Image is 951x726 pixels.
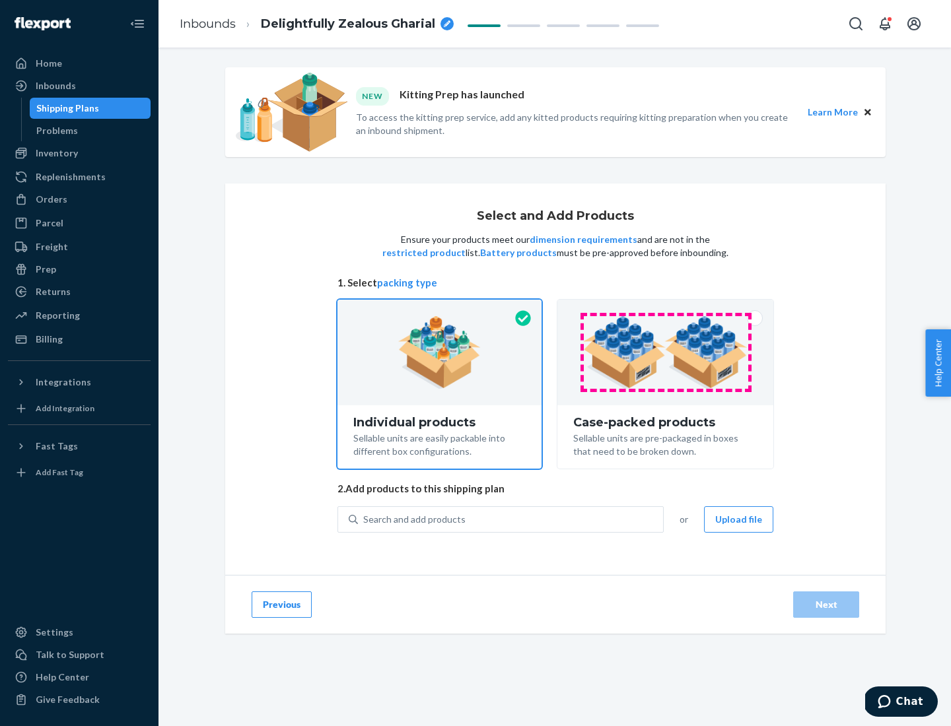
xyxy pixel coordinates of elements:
a: Replenishments [8,166,151,187]
button: Close Navigation [124,11,151,37]
p: Ensure your products meet our and are not in the list. must be pre-approved before inbounding. [381,233,730,259]
div: Sellable units are pre-packaged in boxes that need to be broken down. [573,429,757,458]
div: Parcel [36,216,63,230]
a: Inbounds [8,75,151,96]
h1: Select and Add Products [477,210,634,223]
div: Settings [36,626,73,639]
img: Flexport logo [15,17,71,30]
button: Open account menu [901,11,927,37]
div: Shipping Plans [36,102,99,115]
a: Shipping Plans [30,98,151,119]
img: individual-pack.facf35554cb0f1810c75b2bd6df2d64e.png [398,316,481,389]
a: Add Integration [8,398,151,419]
div: Inbounds [36,79,76,92]
button: Integrations [8,372,151,393]
button: Open notifications [872,11,898,37]
div: Add Integration [36,403,94,414]
a: Parcel [8,213,151,234]
iframe: Opens a widget where you can chat to one of our agents [865,686,938,719]
div: Problems [36,124,78,137]
span: Delightfully Zealous Gharial [261,16,435,33]
button: packing type [377,276,437,290]
div: Give Feedback [36,693,100,706]
div: Fast Tags [36,440,78,453]
a: Inbounds [180,16,236,31]
div: Integrations [36,376,91,389]
span: 1. Select [337,276,773,290]
div: Sellable units are easily packable into different box configurations. [353,429,526,458]
div: Help Center [36,671,89,684]
div: Orders [36,193,67,206]
div: NEW [356,87,389,105]
div: Search and add products [363,513,466,526]
a: Add Fast Tag [8,462,151,483]
button: Talk to Support [8,644,151,665]
div: Next [804,598,848,611]
button: Fast Tags [8,436,151,457]
button: Battery products [480,246,557,259]
a: Reporting [8,305,151,326]
div: Inventory [36,147,78,160]
button: Next [793,591,859,618]
p: Kitting Prep has launched [400,87,524,105]
div: Case-packed products [573,416,757,429]
button: Learn More [808,105,858,119]
div: Reporting [36,309,80,322]
div: Billing [36,333,63,346]
div: Individual products [353,416,526,429]
button: Upload file [704,506,773,533]
p: To access the kitting prep service, add any kitted products requiring kitting preparation when yo... [356,111,796,137]
button: restricted product [382,246,466,259]
span: 2. Add products to this shipping plan [337,482,773,496]
a: Settings [8,622,151,643]
a: Orders [8,189,151,210]
button: Help Center [925,329,951,397]
button: Open Search Box [843,11,869,37]
span: or [680,513,688,526]
div: Prep [36,263,56,276]
a: Returns [8,281,151,302]
div: Add Fast Tag [36,467,83,478]
div: Home [36,57,62,70]
div: Returns [36,285,71,298]
button: Previous [252,591,312,618]
a: Help Center [8,667,151,688]
ol: breadcrumbs [169,5,464,44]
div: Talk to Support [36,648,104,661]
button: dimension requirements [530,233,637,246]
div: Replenishments [36,170,106,183]
a: Home [8,53,151,74]
button: Give Feedback [8,689,151,710]
div: Freight [36,240,68,253]
img: case-pack.59cecea509d18c883b923b81aeac6d0b.png [583,316,748,389]
button: Close [861,105,875,119]
a: Billing [8,329,151,350]
a: Prep [8,259,151,280]
a: Inventory [8,143,151,164]
a: Problems [30,120,151,141]
a: Freight [8,236,151,257]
